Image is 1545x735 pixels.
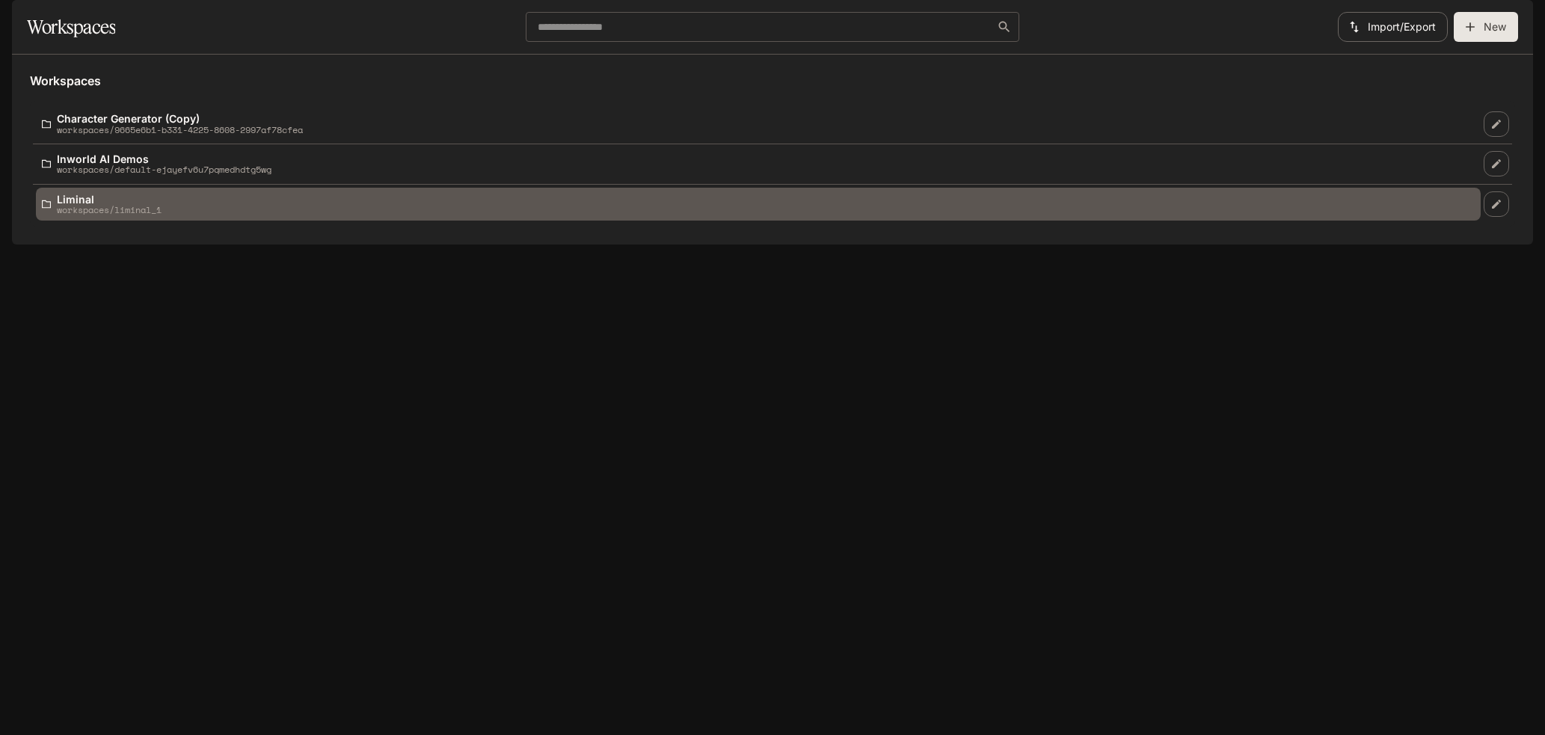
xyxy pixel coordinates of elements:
[57,205,162,215] p: workspaces/liminal_1
[57,164,271,174] p: workspaces/default-ejayefv6u7pqmedhdtg5wg
[57,153,271,164] p: Inworld AI Demos
[1484,111,1509,137] a: Edit workspace
[30,73,1515,89] h5: Workspaces
[36,188,1481,221] a: Liminalworkspaces/liminal_1
[57,113,303,124] p: Character Generator (Copy)
[36,107,1481,141] a: Character Generator (Copy)workspaces/9665e6b1-b331-4225-8608-2997af78cfea
[57,194,162,205] p: Liminal
[1338,12,1448,42] button: Import/Export
[1484,151,1509,176] a: Edit workspace
[57,125,303,135] p: workspaces/9665e6b1-b331-4225-8608-2997af78cfea
[1454,12,1518,42] button: Create workspace
[1484,191,1509,217] a: Edit workspace
[27,12,115,42] h1: Workspaces
[36,147,1481,181] a: Inworld AI Demosworkspaces/default-ejayefv6u7pqmedhdtg5wg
